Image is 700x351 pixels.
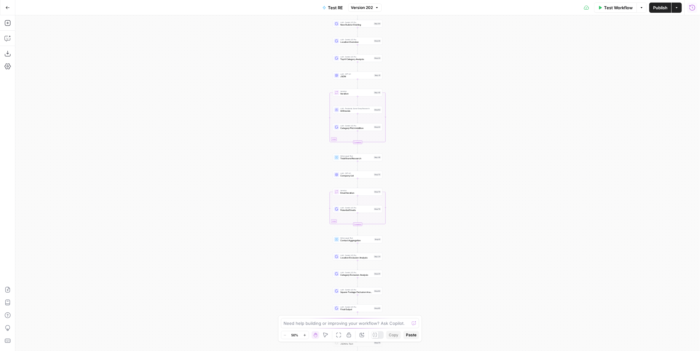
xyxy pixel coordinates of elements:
g: Edge from step_49 to step_75 [357,161,358,170]
span: LLM · Gemini 2.5 Pro [341,124,373,127]
div: LLM · Perplexity Sonar Deep ResearchAll BrandsStep 63 [333,106,382,114]
g: Edge from step_79 to step_78 [357,196,358,205]
div: LLM · Gemini 2.5 ProLocation Exclusion AnalysisStep 24 [333,253,382,260]
g: Edge from step_82 to step_65 [357,295,358,304]
span: LLM · Gemini 2.5 Pro [341,21,373,24]
button: Test RE [319,3,347,13]
div: LoopIterationIterationStep 45 [333,89,382,96]
div: Step 64 [374,22,381,25]
div: LLM · Gemini 2.5 ProFinal OutputStep 65 [333,304,382,312]
button: Version 202 [348,4,382,12]
button: Publish [649,3,671,13]
span: Iteration [341,92,373,95]
span: Category Exclusion Analysis [341,273,373,277]
span: LLM · Gemini 2.5 Pro [341,271,373,274]
div: Step 82 [374,290,381,293]
g: Edge from step_64 to step_28 [357,27,358,37]
span: LLM · Gemini 2.5 Pro [341,254,373,257]
div: Step 70 [374,341,381,344]
div: Step 33 [374,57,381,60]
div: Step 79 [374,190,381,193]
span: Write Liquid Text [341,237,373,239]
span: LLM · Gemini 2.5 Pro [341,56,373,58]
div: LLM · Gemini 2.5 ProPotential EmailsStep 78 [333,205,382,213]
g: Edge from step_63 to step_22 [357,114,358,123]
div: Step 24 [374,255,381,258]
g: Edge from step_45-iteration-end to step_49 [357,144,358,153]
span: 50% [291,332,298,338]
button: Paste [403,331,419,339]
div: Step 41 [374,74,381,77]
g: Edge from step_33 to step_41 [357,62,358,71]
div: Step 28 [374,40,381,42]
span: Paste [406,332,416,338]
span: Email Iteration [341,191,373,195]
span: Potential Emails [341,209,373,212]
span: Contact Aggregation [341,239,373,242]
div: Step 65 [374,307,381,310]
div: Complete [353,140,362,144]
span: LLM · Perplexity Sonar Deep Research [341,107,373,110]
span: Top 8 Category Analysis [341,58,373,61]
span: Square Footage Exclusion Analysis [341,291,373,294]
span: Location Exclusion Analysis [341,256,373,259]
div: Step 45 [374,91,381,94]
span: JSON to Text [341,342,373,346]
span: LLM · Gemini 2.5 Pro [341,288,373,291]
g: Edge from step_20 to step_82 [357,278,358,287]
div: Complete [353,222,362,226]
g: Edge from step_79-iteration-end to step_81 [357,226,358,235]
span: Company List [341,174,373,177]
div: Step 20 [374,273,381,275]
div: LLM · Gemini 2.5 FlashJSON to TextStep 70 [333,339,382,347]
span: Total Brand Research [341,157,373,160]
div: Step 75 [374,173,381,176]
span: LLM · GPT-4.1 [341,172,373,175]
span: LLM · GPT-4.1 [341,73,373,75]
span: Category Pitch Addition [341,127,373,130]
span: Publish [653,4,667,11]
div: LLM · Gemini 2.5 ProLocation OverviewStep 28 [333,37,382,45]
span: New Build or Existing [341,23,373,26]
g: Edge from step_24 to step_20 [357,260,358,270]
div: LLM · Gemini 2.5 ProTop 8 Category AnalysisStep 33 [333,54,382,62]
div: LoopIterationEmail IterationStep 79 [333,188,382,196]
span: Test Workflow [604,4,633,11]
span: LLM · Gemini 2.5 Pro [341,38,373,41]
div: Step 78 [374,208,381,211]
div: LLM · Gemini 2.5 ProCategory Pitch AdditionStep 22 [333,123,382,131]
div: Write Liquid TextTotal Brand ResearchStep 49 [333,153,382,161]
span: Version 202 [351,5,373,11]
div: LLM · Gemini 2.5 ProNew Build or ExistingStep 64 [333,20,382,27]
span: All Brands [341,109,373,113]
span: LLM · Gemini 2.5 Pro [341,206,373,209]
g: Edge from step_45 to step_63 [357,96,358,106]
div: Complete [333,222,382,226]
span: Iteration [341,189,373,192]
span: JSON [341,75,373,78]
div: Write Liquid TextContact AggregationStep 81 [333,235,382,243]
span: Location Overview [341,41,373,44]
g: Edge from step_41 to step_45 [357,79,358,88]
span: Write Liquid Text [341,155,373,157]
div: LLM · GPT-4.1Company ListStep 75 [333,171,382,178]
span: Test RE [328,4,343,11]
div: Step 49 [374,156,381,159]
span: Iteration [341,90,373,93]
div: LLM · Gemini 2.5 ProSquare Footage Exclusion AnalysisStep 82 [333,287,382,295]
div: Step 81 [374,238,381,241]
div: Complete [333,140,382,144]
g: Edge from step_1 to step_64 [357,10,358,19]
div: Step 63 [374,108,381,111]
g: Edge from step_75 to step_79 [357,178,358,188]
span: Copy [389,332,398,338]
g: Edge from step_81 to step_24 [357,243,358,252]
span: Final Output [341,308,373,311]
button: Copy [386,331,401,339]
div: LLM · GPT-4.1JSONStep 41 [333,71,382,79]
button: Test Workflow [594,3,637,13]
div: Step 22 [374,126,381,129]
div: LLM · Gemini 2.5 ProCategory Exclusion AnalysisStep 20 [333,270,382,278]
g: Edge from step_28 to step_33 [357,45,358,54]
span: LLM · Gemini 2.5 Pro [341,306,373,308]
